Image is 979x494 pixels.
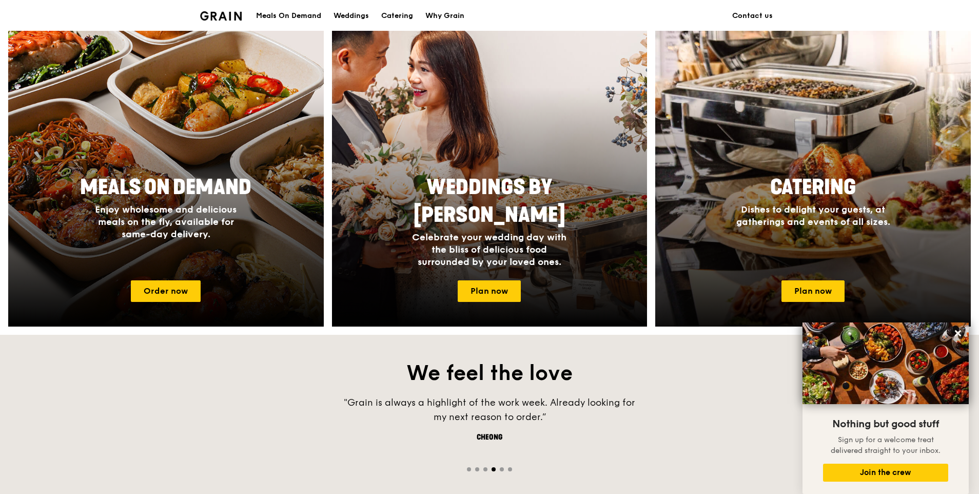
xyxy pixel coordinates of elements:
span: Catering [770,175,856,200]
span: Go to slide 1 [467,467,471,471]
div: Cheong [336,432,643,443]
button: Join the crew [823,464,948,482]
span: Go to slide 5 [500,467,504,471]
div: Catering [381,1,413,31]
span: Celebrate your wedding day with the bliss of delicious food surrounded by your loved ones. [412,232,566,268]
a: CateringDishes to delight your guests, at gatherings and events of all sizes.Plan now [655,28,971,327]
a: Plan now [458,280,521,302]
span: Dishes to delight your guests, at gatherings and events of all sizes. [736,204,890,227]
span: Nothing but good stuff [832,418,939,430]
a: Weddings by [PERSON_NAME]Celebrate your wedding day with the bliss of delicious food surrounded b... [332,28,648,327]
span: Enjoy wholesome and delicious meals on the fly, available for same-day delivery. [95,204,237,240]
div: Meals On Demand [256,1,321,31]
div: "Grain is always a highlight of the work week. Already looking for my next reason to order.” [336,395,643,424]
img: Grain [200,11,242,21]
a: Catering [375,1,419,31]
a: Meals On DemandEnjoy wholesome and delicious meals on the fly, available for same-day delivery.Or... [8,28,324,327]
span: Go to slide 4 [492,467,496,471]
span: Sign up for a welcome treat delivered straight to your inbox. [831,435,941,455]
div: Why Grain [425,1,464,31]
span: Go to slide 6 [508,467,512,471]
a: Why Grain [419,1,471,31]
a: Contact us [726,1,779,31]
span: Go to slide 3 [483,467,487,471]
img: DSC07876-Edit02-Large.jpeg [802,322,969,404]
div: Weddings [334,1,369,31]
span: Weddings by [PERSON_NAME] [414,175,565,227]
a: Weddings [327,1,375,31]
a: Plan now [781,280,845,302]
span: Meals On Demand [80,175,251,200]
a: Order now [131,280,201,302]
button: Close [950,325,966,341]
span: Go to slide 2 [475,467,479,471]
